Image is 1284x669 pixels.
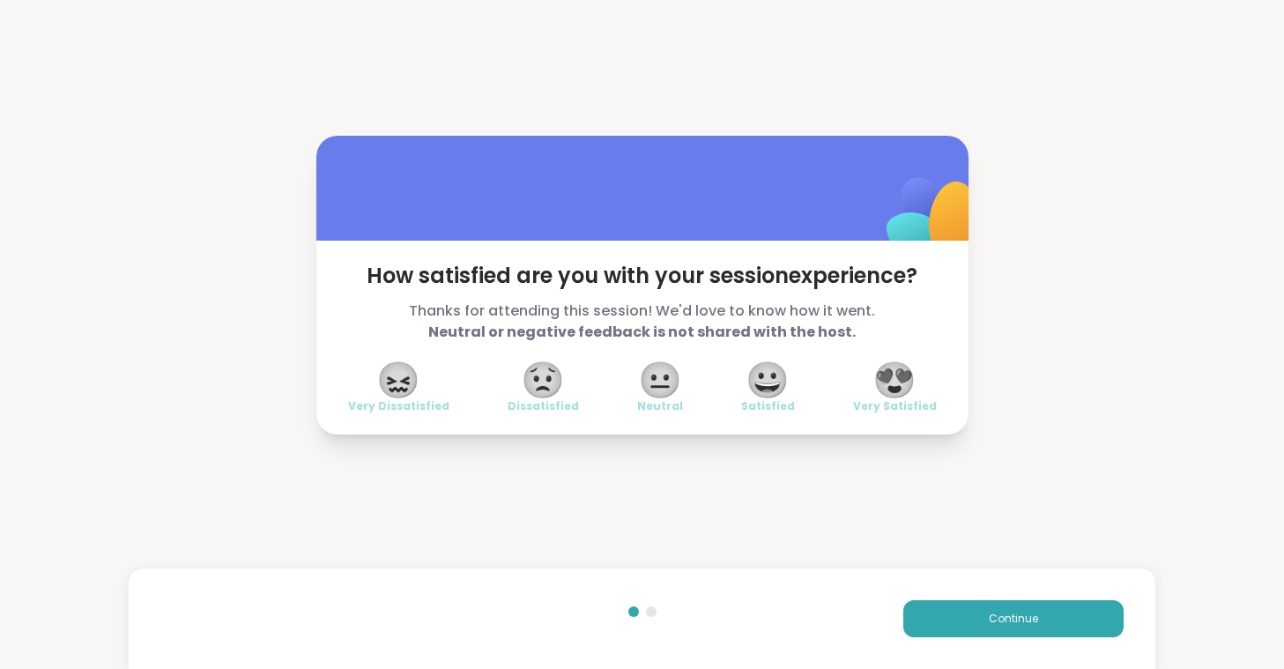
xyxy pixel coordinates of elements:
[853,399,937,413] span: Very Satisfied
[741,399,795,413] span: Satisfied
[428,322,856,342] b: Neutral or negative feedback is not shared with the host.
[746,364,790,396] span: 😀
[845,131,1021,307] img: ShareWell Logomark
[903,600,1124,637] button: Continue
[348,262,937,290] span: How satisfied are you with your session experience?
[348,399,449,413] span: Very Dissatisfied
[521,364,565,396] span: 😟
[348,301,937,343] span: Thanks for attending this session! We'd love to know how it went.
[872,364,917,396] span: 😍
[637,399,683,413] span: Neutral
[376,364,420,396] span: 😖
[638,364,682,396] span: 😐
[989,611,1038,627] span: Continue
[508,399,579,413] span: Dissatisfied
